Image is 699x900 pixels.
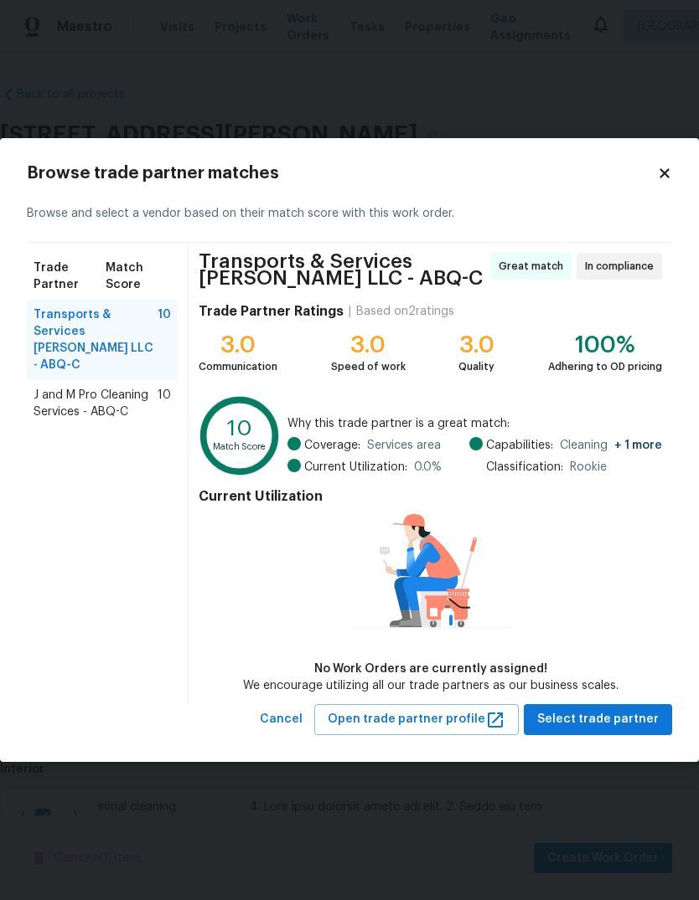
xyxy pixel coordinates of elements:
span: Why this trade partner is a great match: [287,415,662,432]
span: Great match [499,258,570,275]
span: 10 [158,306,171,373]
span: Cancel [260,709,303,730]
span: Capabilities: [486,437,553,454]
div: Quality [458,358,494,375]
text: 10 [227,418,252,440]
span: 10 [158,387,171,420]
span: Services area [367,437,441,454]
span: Transports & Services [PERSON_NAME] LLC - ABQ-C [34,306,158,373]
div: | [344,303,356,320]
span: Transports & Services [PERSON_NAME] LLC - ABQ-C [199,253,485,286]
span: + 1 more [614,440,662,451]
div: 3.0 [458,337,494,353]
div: No Work Orders are currently assigned! [243,661,619,677]
button: Open trade partner profile [314,704,519,735]
span: Classification: [486,459,563,476]
h4: Current Utilization [199,488,662,505]
h2: Browse trade partner matches [27,165,657,182]
span: Current Utilization: [304,459,407,476]
div: 3.0 [331,337,406,353]
span: Open trade partner profile [328,709,505,730]
span: Cleaning [560,437,662,454]
span: Trade Partner [34,260,106,293]
span: Match Score [106,260,171,293]
span: J and M Pro Cleaning Services - ABQ-C [34,387,158,420]
span: Rookie [570,459,607,476]
text: Match Score [213,442,267,451]
div: Adhering to OD pricing [548,358,662,375]
button: Select trade partner [524,704,672,735]
div: 100% [548,337,662,353]
div: 3.0 [199,337,277,353]
h4: Trade Partner Ratings [199,303,344,320]
button: Cancel [253,704,309,735]
span: Select trade partner [537,709,659,730]
div: Speed of work [331,358,406,375]
div: Browse and select a vendor based on their match score with this work order. [27,185,672,243]
div: We encourage utilizing all our trade partners as our business scales. [243,677,619,694]
span: 0.0 % [414,459,442,476]
span: In compliance [585,258,660,275]
div: Communication [199,358,277,375]
span: Coverage: [304,437,360,454]
div: Based on 2 ratings [356,303,454,320]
